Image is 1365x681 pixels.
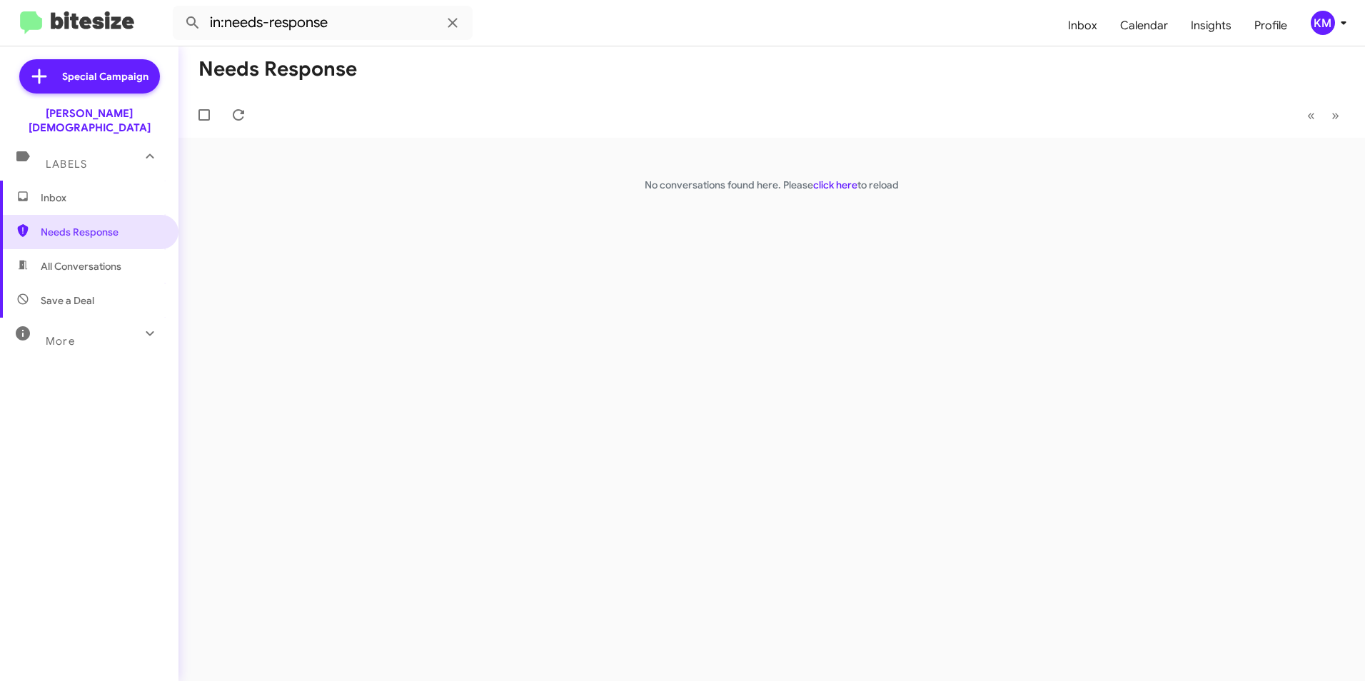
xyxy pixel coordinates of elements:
span: » [1331,106,1339,124]
a: click here [813,178,857,191]
span: Special Campaign [62,69,148,84]
p: No conversations found here. Please to reload [178,178,1365,192]
a: Special Campaign [19,59,160,94]
input: Search [173,6,473,40]
span: More [46,335,75,348]
button: Next [1323,101,1348,130]
span: Inbox [41,191,162,205]
span: All Conversations [41,259,121,273]
span: Labels [46,158,87,171]
a: Calendar [1109,5,1179,46]
button: Previous [1299,101,1324,130]
span: Save a Deal [41,293,94,308]
h1: Needs Response [198,58,357,81]
span: « [1307,106,1315,124]
a: Insights [1179,5,1243,46]
nav: Page navigation example [1299,101,1348,130]
a: Inbox [1057,5,1109,46]
div: KM [1311,11,1335,35]
button: KM [1299,11,1349,35]
a: Profile [1243,5,1299,46]
span: Needs Response [41,225,162,239]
